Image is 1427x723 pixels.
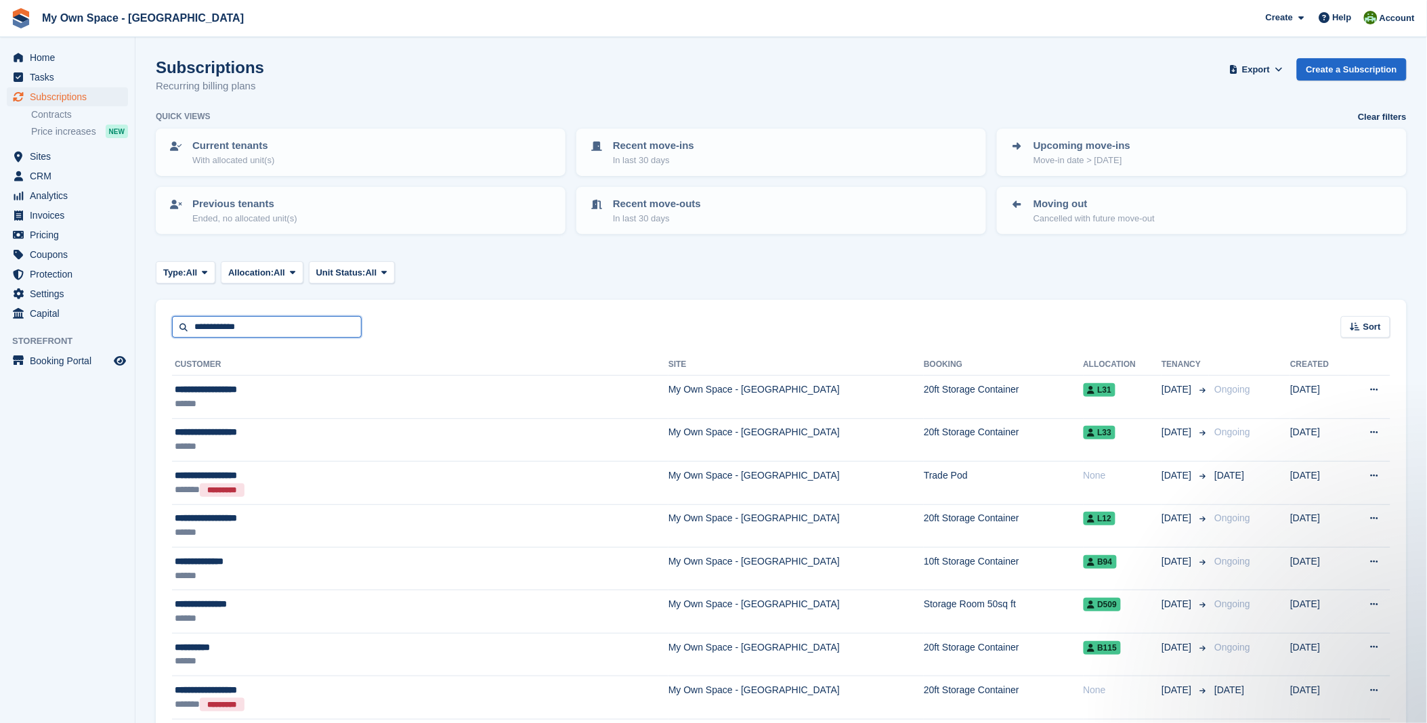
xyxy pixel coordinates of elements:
[192,196,297,212] p: Previous tenants
[1363,320,1381,334] span: Sort
[613,196,701,212] p: Recent move-outs
[156,58,264,76] h1: Subscriptions
[1214,598,1250,609] span: Ongoing
[1214,556,1250,567] span: Ongoing
[1162,554,1194,569] span: [DATE]
[7,245,128,264] a: menu
[668,376,924,418] td: My Own Space - [GEOGRAPHIC_DATA]
[30,351,111,370] span: Booking Portal
[1034,138,1130,154] p: Upcoming move-ins
[1214,642,1250,653] span: Ongoing
[1214,426,1250,437] span: Ongoing
[7,206,128,225] a: menu
[30,206,111,225] span: Invoices
[1290,590,1348,633] td: [DATE]
[668,418,924,461] td: My Own Space - [GEOGRAPHIC_DATA]
[1266,11,1293,24] span: Create
[7,186,128,205] a: menu
[192,138,274,154] p: Current tenants
[106,125,128,138] div: NEW
[1214,384,1250,395] span: Ongoing
[31,124,128,139] a: Price increases NEW
[309,261,395,284] button: Unit Status: All
[1227,58,1286,81] button: Export
[1358,110,1407,124] a: Clear filters
[668,354,924,376] th: Site
[613,138,694,154] p: Recent move-ins
[192,154,274,167] p: With allocated unit(s)
[157,188,564,233] a: Previous tenants Ended, no allocated unit(s)
[221,261,303,284] button: Allocation: All
[1162,597,1194,611] span: [DATE]
[30,245,111,264] span: Coupons
[156,261,215,284] button: Type: All
[1290,418,1348,461] td: [DATE]
[1162,468,1194,483] span: [DATE]
[30,87,111,106] span: Subscriptions
[613,154,694,167] p: In last 30 days
[31,108,128,121] a: Contracts
[274,266,285,280] span: All
[924,633,1083,676] td: 20ft Storage Container
[1084,354,1162,376] th: Allocation
[30,304,111,323] span: Capital
[1162,511,1194,525] span: [DATE]
[1034,154,1130,167] p: Move-in date > [DATE]
[12,334,135,348] span: Storefront
[998,188,1405,233] a: Moving out Cancelled with future move-out
[578,188,985,233] a: Recent move-outs In last 30 days
[7,147,128,166] a: menu
[924,590,1083,633] td: Storage Room 50sq ft
[1290,676,1348,720] td: [DATE]
[156,79,264,94] p: Recurring billing plans
[1214,684,1244,695] span: [DATE]
[1364,11,1378,24] img: Keely
[112,353,128,369] a: Preview store
[7,284,128,303] a: menu
[11,8,31,28] img: stora-icon-8386f47178a22dfd0bd8f6a31ec36ba5ce8667c1dd55bd0f319d3a0aa187defe.svg
[7,68,128,87] a: menu
[7,48,128,67] a: menu
[1162,683,1194,697] span: [DATE]
[1290,504,1348,547] td: [DATE]
[1242,63,1270,76] span: Export
[1084,555,1117,569] span: B94
[1084,641,1122,655] span: B115
[1290,354,1348,376] th: Created
[924,676,1083,720] td: 20ft Storage Container
[30,147,111,166] span: Sites
[30,284,111,303] span: Settings
[316,266,366,280] span: Unit Status:
[30,167,111,185] span: CRM
[1290,633,1348,676] td: [DATE]
[1214,470,1244,481] span: [DATE]
[1290,547,1348,590] td: [DATE]
[7,265,128,284] a: menu
[7,87,128,106] a: menu
[1084,468,1162,483] div: None
[1162,382,1194,397] span: [DATE]
[30,186,111,205] span: Analytics
[1162,354,1209,376] th: Tenancy
[924,418,1083,461] td: 20ft Storage Container
[1084,598,1122,611] span: D509
[31,125,96,138] span: Price increases
[30,265,111,284] span: Protection
[7,167,128,185] a: menu
[668,504,924,547] td: My Own Space - [GEOGRAPHIC_DATA]
[924,504,1083,547] td: 20ft Storage Container
[30,48,111,67] span: Home
[668,676,924,720] td: My Own Space - [GEOGRAPHIC_DATA]
[1162,640,1194,655] span: [DATE]
[192,212,297,225] p: Ended, no allocated unit(s)
[924,547,1083,590] td: 10ft Storage Container
[1290,376,1348,418] td: [DATE]
[1034,212,1155,225] p: Cancelled with future move-out
[1333,11,1352,24] span: Help
[7,351,128,370] a: menu
[1380,12,1415,25] span: Account
[1214,512,1250,523] span: Ongoing
[613,212,701,225] p: In last 30 days
[668,547,924,590] td: My Own Space - [GEOGRAPHIC_DATA]
[30,68,111,87] span: Tasks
